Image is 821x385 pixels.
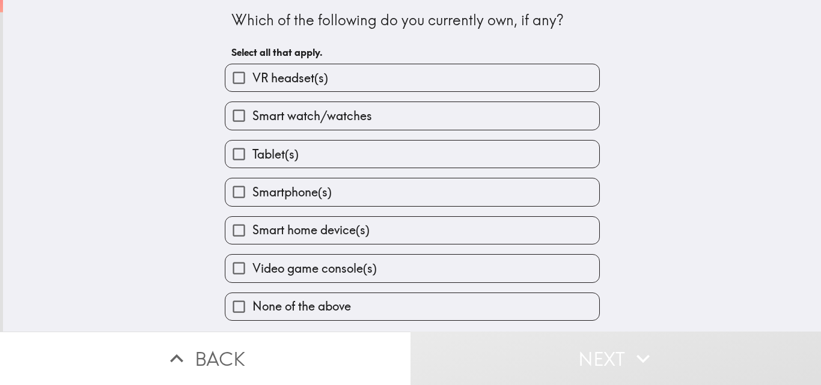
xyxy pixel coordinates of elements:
button: Tablet(s) [225,141,599,168]
button: Smart watch/watches [225,102,599,129]
div: Which of the following do you currently own, if any? [231,10,593,31]
h6: Select all that apply. [231,46,593,59]
span: VR headset(s) [252,70,328,86]
button: Smart home device(s) [225,217,599,244]
span: Video game console(s) [252,260,377,277]
span: None of the above [252,298,351,315]
span: Tablet(s) [252,146,299,163]
span: Smart home device(s) [252,222,370,238]
button: Smartphone(s) [225,178,599,205]
span: Smartphone(s) [252,184,332,201]
button: VR headset(s) [225,64,599,91]
button: None of the above [225,293,599,320]
span: Smart watch/watches [252,108,372,124]
button: Video game console(s) [225,255,599,282]
button: Next [410,332,821,385]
